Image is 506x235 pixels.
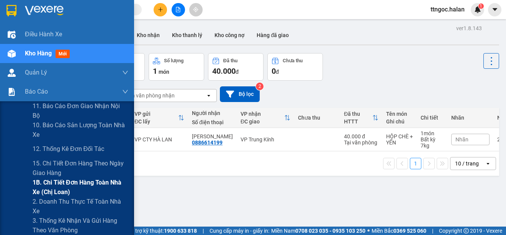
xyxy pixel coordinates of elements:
[149,53,204,81] button: Số lượng1món
[276,69,279,75] span: đ
[421,136,444,143] div: Bất kỳ
[386,133,413,146] div: HỘP CHÈ + YẾN
[424,5,471,14] span: ttngoc.halan
[166,26,208,44] button: Kho thanh lý
[340,108,382,128] th: Toggle SortBy
[393,228,426,234] strong: 0369 525 060
[7,5,16,16] img: logo-vxr
[8,50,16,58] img: warehouse-icon
[154,3,167,16] button: plus
[223,58,237,63] div: Đã thu
[455,136,468,143] span: Nhãn
[421,115,444,121] div: Chi tiết
[386,111,413,117] div: Tên món
[421,130,444,136] div: 1 món
[131,26,166,44] button: Kho nhận
[210,227,269,235] span: Cung cấp máy in - giấy in:
[386,118,413,125] div: Ghi chú
[122,89,128,95] span: down
[451,115,490,121] div: Nhãn
[372,227,426,235] span: Miền Bắc
[127,227,197,235] span: Hỗ trợ kỹ thuật:
[134,111,178,117] div: VP gửi
[267,53,323,81] button: Chưa thu0đ
[153,66,157,76] span: 1
[474,6,481,13] img: icon-new-feature
[283,58,303,63] div: Chưa thu
[33,216,128,235] span: 3. Thống kê nhận và gửi hàng theo văn phòng
[192,133,233,139] div: QUANG ANH
[298,115,336,121] div: Chưa thu
[33,144,104,154] span: 12. Thống kê đơn đối tác
[159,69,169,75] span: món
[164,228,197,234] strong: 1900 633 818
[410,158,421,169] button: 1
[131,108,188,128] th: Toggle SortBy
[25,50,52,57] span: Kho hàng
[192,139,223,146] div: 0886614199
[33,159,128,178] span: 15. Chi tiết đơn hàng theo ngày giao hàng
[344,139,378,146] div: Tại văn phòng
[295,228,365,234] strong: 0708 023 035 - 0935 103 250
[344,133,378,139] div: 40.000 đ
[8,88,16,96] img: solution-icon
[220,86,260,102] button: Bộ lọc
[175,7,181,12] span: file-add
[33,120,128,139] span: 10. Báo cáo sản lượng toàn nhà xe
[122,92,175,99] div: Chọn văn phòng nhận
[25,68,47,77] span: Quản Lý
[192,110,233,116] div: Người nhận
[122,70,128,76] span: down
[480,3,482,9] span: 1
[241,118,284,125] div: ĐC giao
[488,3,501,16] button: caret-down
[485,160,491,167] svg: open
[237,108,294,128] th: Toggle SortBy
[421,143,444,149] div: 7 kg
[456,24,482,32] div: ver 1.8.143
[25,87,48,96] span: Báo cáo
[478,3,484,9] sup: 1
[208,26,251,44] button: Kho công nợ
[134,118,178,125] div: ĐC lấy
[241,136,290,143] div: VP Trung Kính
[193,7,198,12] span: aim
[134,136,184,143] div: VP CTY HÀ LAN
[455,160,479,167] div: 10 / trang
[33,101,128,120] span: 11. Báo cáo đơn giao nhận nội bộ
[172,3,185,16] button: file-add
[158,7,163,12] span: plus
[192,119,233,125] div: Số điện thoại
[8,31,16,39] img: warehouse-icon
[33,178,128,197] span: 1B. Chi tiết đơn hàng toàn nhà xe (chị loan)
[8,69,16,77] img: warehouse-icon
[491,6,498,13] span: caret-down
[271,227,365,235] span: Miền Nam
[208,53,264,81] button: Đã thu40.000đ
[189,3,203,16] button: aim
[33,197,128,216] span: 2. Doanh thu thực tế toàn nhà xe
[164,58,183,63] div: Số lượng
[432,227,433,235] span: |
[56,50,70,58] span: mới
[367,229,370,232] span: ⚪️
[256,83,264,90] sup: 2
[203,227,204,235] span: |
[241,111,284,117] div: VP nhận
[272,66,276,76] span: 0
[344,111,372,117] div: Đã thu
[212,66,236,76] span: 40.000
[25,29,62,39] span: Điều hành xe
[463,228,469,233] span: copyright
[251,26,295,44] button: Hàng đã giao
[236,69,239,75] span: đ
[206,92,212,99] svg: open
[344,118,372,125] div: HTTT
